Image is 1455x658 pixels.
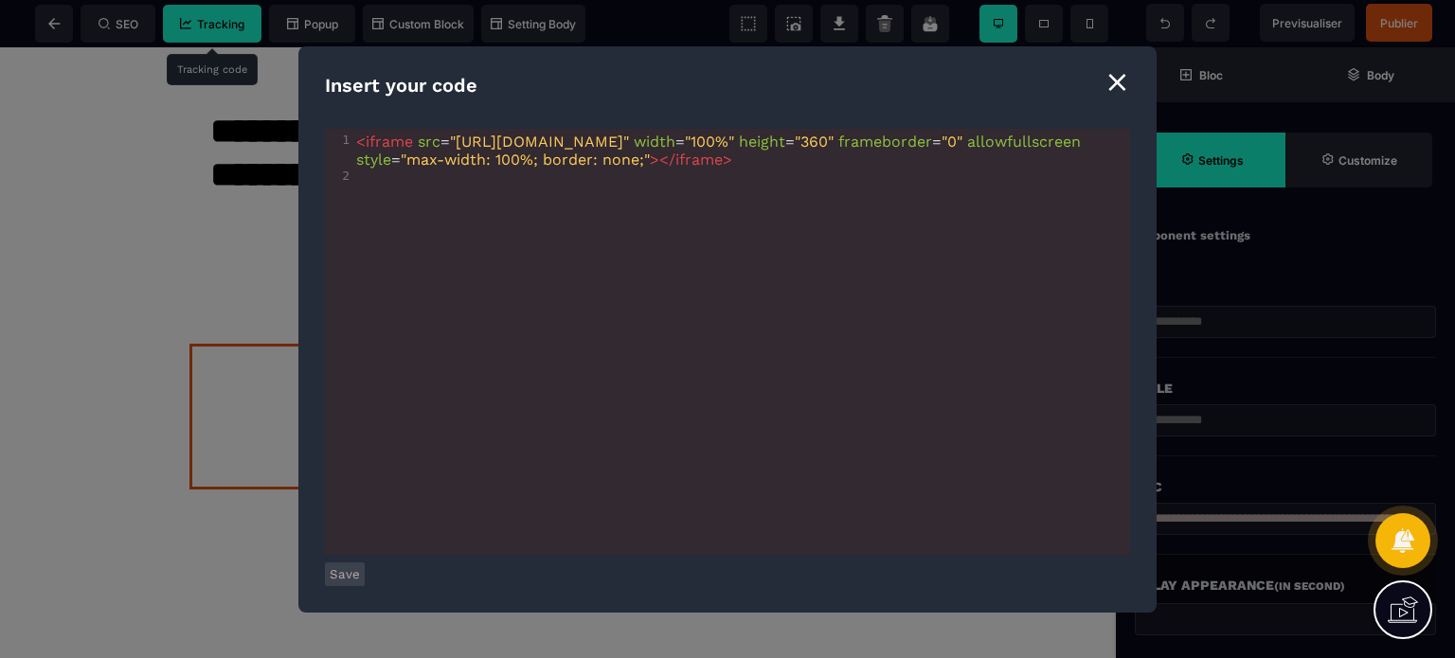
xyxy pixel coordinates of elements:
span: < [356,133,366,151]
span: iframe [675,151,723,169]
span: ></ [650,151,675,169]
button: Save [325,562,365,586]
span: allowfullscreen [967,133,1081,151]
span: frameborder [838,133,932,151]
div: 2 [325,169,352,183]
span: "0" [942,133,962,151]
span: style [356,151,391,169]
span: iframe [366,133,413,151]
span: height [739,133,785,151]
div: ⨯ [1105,63,1130,99]
span: "100%" [685,133,734,151]
span: "360" [795,133,834,151]
span: > [723,151,732,169]
div: 1 [325,133,352,147]
span: "[URL][DOMAIN_NAME]" [450,133,629,151]
span: width [634,133,675,151]
span: = = = = = [356,133,1086,169]
span: src [418,133,440,151]
div: Insert your code [325,73,1130,98]
span: "max-width: 100%; border: none;" [401,151,650,169]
